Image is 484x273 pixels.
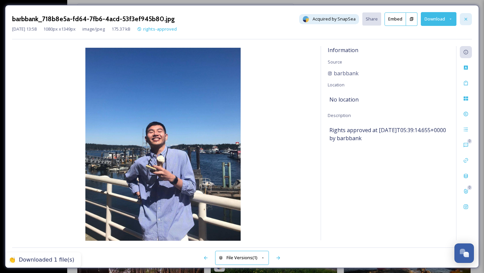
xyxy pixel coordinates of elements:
[467,185,472,190] div: 0
[467,139,472,144] div: 0
[43,26,76,32] span: 1080 px x 1349 px
[215,251,269,265] button: File Versions(1)
[328,59,342,65] span: Source
[19,257,74,264] div: Downloaded 1 file(s)
[12,26,37,32] span: [DATE] 13:58
[362,12,381,26] button: Share
[421,12,456,26] button: Download
[12,48,314,242] img: 1UGSm9cWppp4mR5FwgFUyLxuPISJj5e9g.jpg
[302,16,309,23] img: snapsea-logo.png
[143,26,177,32] span: rights-approved
[328,82,345,88] span: Location
[9,257,15,264] div: 👏
[329,126,448,142] span: Rights approved at [DATE]T05:39:14.655+0000 by barbbank
[328,69,359,77] a: barbbank
[454,243,474,263] button: Open Chat
[112,26,130,32] span: 175.37 kB
[82,26,105,32] span: image/jpeg
[12,14,175,24] h3: barbbank_718b8e5a-fd64-7fb6-4acd-53f3ef945b80.jpg
[385,12,406,26] button: Embed
[329,95,359,104] span: No location
[313,16,356,22] span: Acquired by SnapSea
[328,46,358,54] span: Information
[334,69,359,77] span: barbbank
[328,112,351,118] span: Description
